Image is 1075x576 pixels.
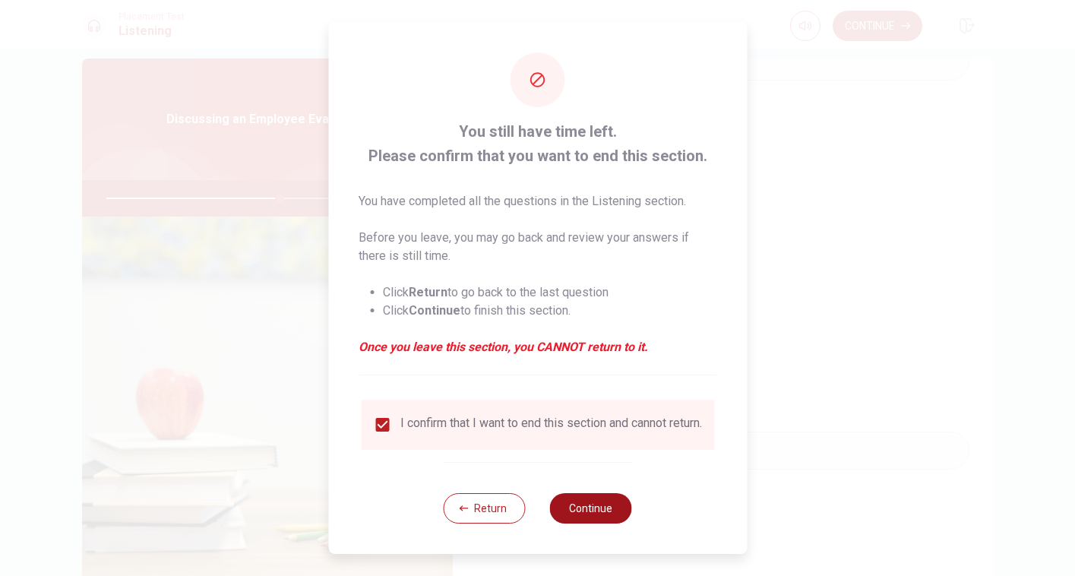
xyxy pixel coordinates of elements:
p: You have completed all the questions in the Listening section. [359,192,716,210]
div: I confirm that I want to end this section and cannot return. [400,416,702,434]
span: You still have time left. Please confirm that you want to end this section. [359,119,716,168]
li: Click to finish this section. [383,302,716,320]
em: Once you leave this section, you CANNOT return to it. [359,338,716,356]
li: Click to go back to the last question [383,283,716,302]
p: Before you leave, you may go back and review your answers if there is still time. [359,229,716,265]
strong: Continue [409,303,460,318]
strong: Return [409,285,447,299]
button: Return [444,493,526,524]
button: Continue [550,493,632,524]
